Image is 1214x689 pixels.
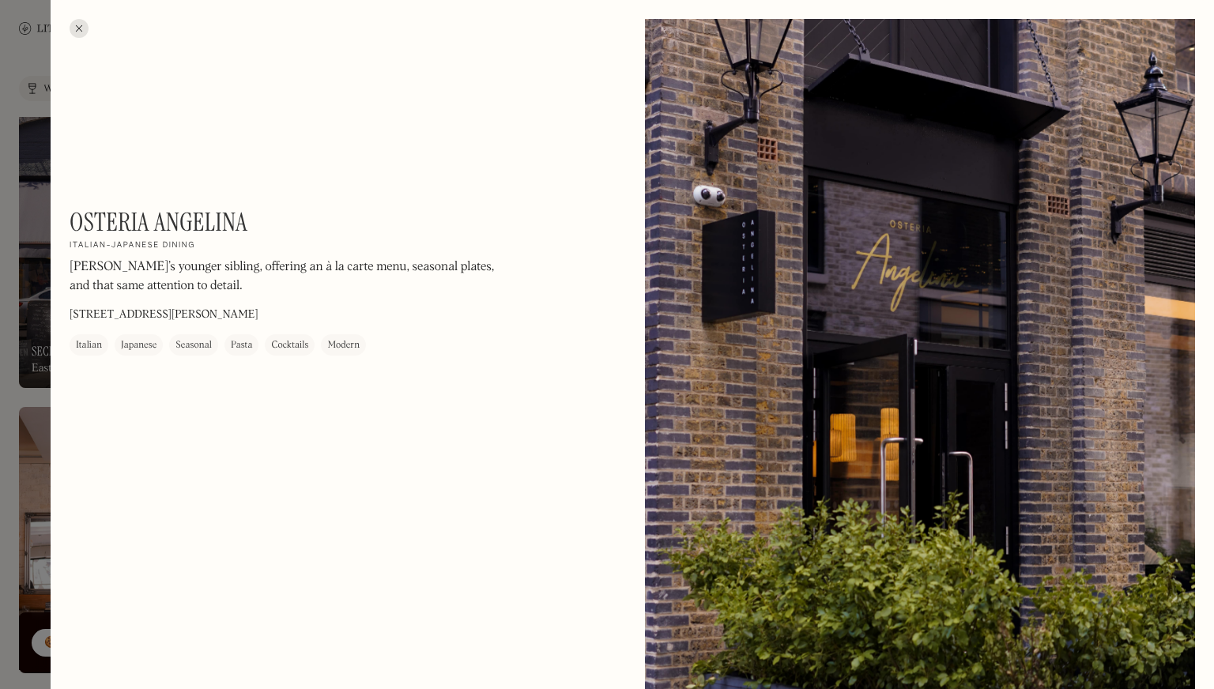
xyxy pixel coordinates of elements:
[121,337,156,353] div: Japanese
[271,337,308,353] div: Cocktails
[231,337,253,353] div: Pasta
[175,337,212,353] div: Seasonal
[327,337,360,353] div: Modern
[76,337,102,353] div: Italian
[70,207,247,237] h1: Osteria Angelina
[70,258,496,296] p: [PERSON_NAME]’s younger sibling, offering an à la carte menu, seasonal plates, and that same atte...
[70,307,258,323] p: [STREET_ADDRESS][PERSON_NAME]
[70,240,195,251] h2: Italian-Japanese dining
